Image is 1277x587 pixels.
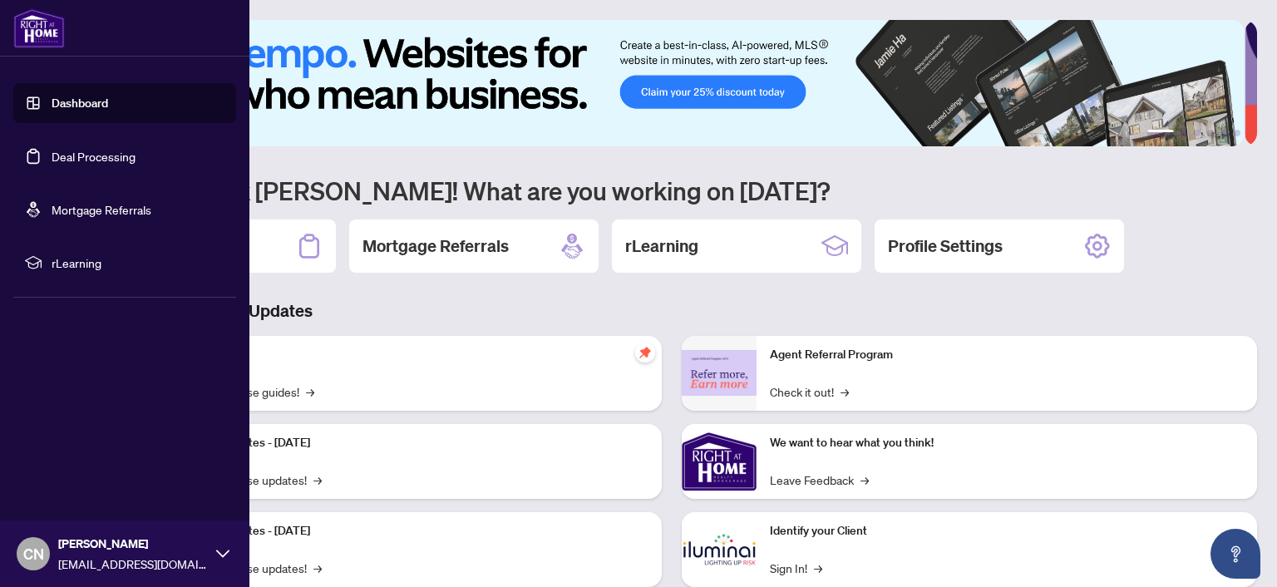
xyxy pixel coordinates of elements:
span: → [306,382,314,401]
img: Agent Referral Program [682,350,757,396]
button: 4 [1207,130,1214,136]
h2: Profile Settings [888,234,1003,258]
img: We want to hear what you think! [682,424,757,499]
p: Identify your Client [770,522,1244,540]
span: CN [23,542,44,565]
h1: Welcome back [PERSON_NAME]! What are you working on [DATE]? [86,175,1257,206]
a: Check it out!→ [770,382,849,401]
button: 5 [1220,130,1227,136]
button: 6 [1234,130,1240,136]
img: Slide 0 [86,20,1245,146]
span: → [313,559,322,577]
span: pushpin [635,343,655,363]
span: → [313,471,322,489]
a: Mortgage Referrals [52,202,151,217]
span: [PERSON_NAME] [58,535,208,553]
p: Agent Referral Program [770,346,1244,364]
button: Open asap [1210,529,1260,579]
h2: rLearning [625,234,698,258]
span: → [841,382,849,401]
p: Self-Help [175,346,648,364]
p: Platform Updates - [DATE] [175,522,648,540]
img: logo [13,8,65,48]
img: Identify your Client [682,512,757,587]
button: 3 [1194,130,1201,136]
button: 1 [1147,130,1174,136]
p: Platform Updates - [DATE] [175,434,648,452]
a: Sign In!→ [770,559,822,577]
span: rLearning [52,254,224,272]
p: We want to hear what you think! [770,434,1244,452]
a: Deal Processing [52,149,136,164]
span: → [860,471,869,489]
button: 2 [1181,130,1187,136]
a: Leave Feedback→ [770,471,869,489]
a: Dashboard [52,96,108,111]
span: → [814,559,822,577]
span: [EMAIL_ADDRESS][DOMAIN_NAME] [58,555,208,573]
h2: Mortgage Referrals [362,234,509,258]
h3: Brokerage & Industry Updates [86,299,1257,323]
